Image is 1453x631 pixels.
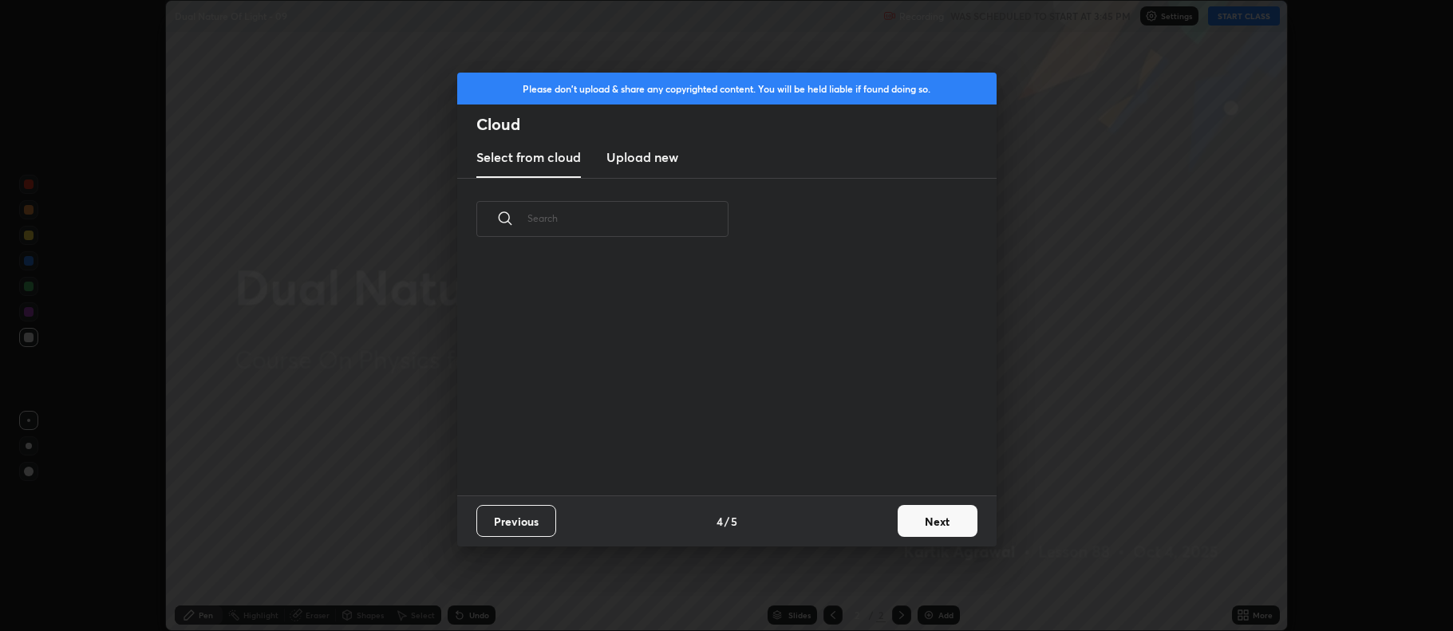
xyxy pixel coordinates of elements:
h4: 4 [717,513,723,530]
div: Please don't upload & share any copyrighted content. You will be held liable if found doing so. [457,73,997,105]
button: Next [898,505,977,537]
h3: Select from cloud [476,148,581,167]
h4: / [725,513,729,530]
h4: 5 [731,513,737,530]
button: Previous [476,505,556,537]
h3: Upload new [606,148,678,167]
h2: Cloud [476,114,997,135]
input: Search [527,184,728,252]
